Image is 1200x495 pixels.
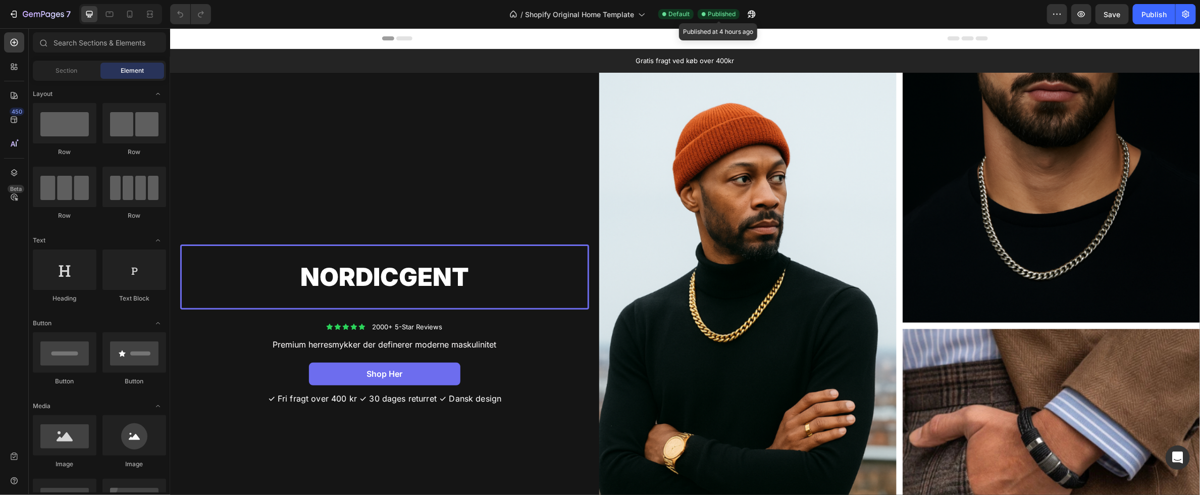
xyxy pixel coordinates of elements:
[170,28,1200,495] iframe: Design area
[1104,10,1121,19] span: Save
[525,9,634,20] span: Shopify Original Home Template
[170,4,211,24] div: Undo/Redo
[33,32,166,53] input: Search Sections & Elements
[150,86,166,102] span: Toggle open
[520,9,523,20] span: /
[103,311,327,321] span: Premium herresmykker der definerer moderne maskulinitet
[33,377,96,386] div: Button
[197,340,233,351] p: Shop her
[139,334,290,357] a: Shop her
[8,185,24,193] div: Beta
[66,8,71,20] p: 7
[121,66,144,75] span: Element
[1166,445,1190,470] div: Open Intercom Messenger
[33,294,96,303] div: Heading
[33,236,45,245] span: Text
[1095,4,1129,24] button: Save
[150,315,166,331] span: Toggle open
[4,4,75,24] button: 7
[1141,9,1167,20] div: Publish
[1133,4,1175,24] button: Publish
[33,147,96,157] div: Row
[33,319,51,328] span: Button
[668,10,690,19] span: Default
[33,89,53,98] span: Layout
[102,460,166,469] div: Image
[202,294,273,303] p: 2000+ 5-Star Reviews
[98,365,332,375] span: ✓ Fri fragt over 400 kr ✓ 30 dages returret ✓ Dansk design
[102,211,166,220] div: Row
[102,377,166,386] div: Button
[150,398,166,414] span: Toggle open
[102,294,166,303] div: Text Block
[10,108,24,116] div: 450
[33,211,96,220] div: Row
[33,402,50,411] span: Media
[102,147,166,157] div: Row
[56,66,78,75] span: Section
[33,460,96,469] div: Image
[150,232,166,249] span: Toggle open
[708,10,736,19] span: Published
